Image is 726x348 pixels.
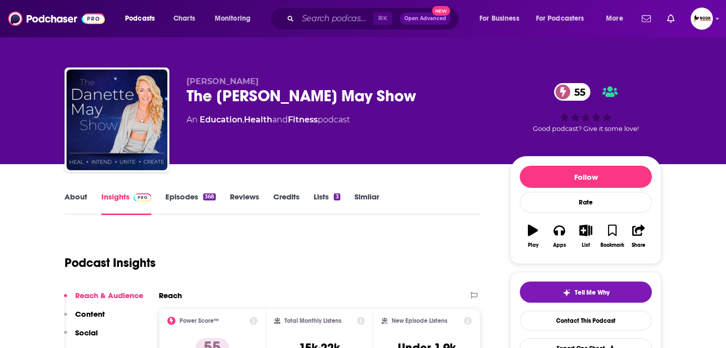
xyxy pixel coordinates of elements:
button: open menu [118,11,168,27]
span: Logged in as BookLaunchers [691,8,713,30]
a: Show notifications dropdown [663,10,679,27]
button: Show profile menu [691,8,713,30]
h2: Total Monthly Listens [284,317,341,324]
button: Reach & Audience [64,291,143,309]
button: Share [626,218,652,254]
a: Reviews [230,192,259,215]
div: Share [632,242,645,248]
a: Credits [273,192,299,215]
span: Tell Me Why [575,289,610,297]
div: 3 [334,193,340,200]
span: Monitoring [215,12,251,26]
a: Contact This Podcast [520,311,652,330]
a: 55 [554,83,590,101]
span: New [432,6,450,16]
a: Lists3 [314,192,340,215]
a: Education [200,115,243,124]
button: Follow [520,166,652,188]
img: Podchaser - Follow, Share and Rate Podcasts [8,9,105,28]
img: The Danette May Show [67,69,167,170]
span: Good podcast? Give it some love! [533,125,639,132]
img: User Profile [691,8,713,30]
img: Podchaser Pro [134,193,151,201]
span: ⌘ K [373,12,392,25]
button: tell me why sparkleTell Me Why [520,282,652,303]
button: Play [520,218,546,254]
div: 55Good podcast? Give it some love! [510,77,661,139]
a: Show notifications dropdown [638,10,655,27]
button: Social [64,328,98,346]
div: Play [528,242,538,248]
button: open menu [208,11,264,27]
button: Apps [546,218,572,254]
button: List [573,218,599,254]
a: Fitness [288,115,318,124]
span: For Podcasters [536,12,584,26]
span: Charts [173,12,195,26]
p: Content [75,309,105,319]
h2: New Episode Listens [392,317,447,324]
a: Health [244,115,272,124]
button: open menu [529,11,599,27]
span: Podcasts [125,12,155,26]
img: tell me why sparkle [563,289,571,297]
span: , [243,115,244,124]
span: 55 [564,83,590,101]
div: List [582,242,590,248]
p: Reach & Audience [75,291,143,300]
div: Rate [520,192,652,213]
span: [PERSON_NAME] [187,77,259,86]
a: Episodes368 [165,192,216,215]
div: Bookmark [600,242,624,248]
h2: Power Score™ [179,317,219,324]
span: For Business [479,12,519,26]
div: 368 [203,193,216,200]
p: Social [75,328,98,337]
button: Open AdvancedNew [400,13,451,25]
span: and [272,115,288,124]
span: More [606,12,623,26]
button: Content [64,309,105,328]
div: An podcast [187,114,350,126]
span: Open Advanced [404,16,446,21]
input: Search podcasts, credits, & more... [298,11,373,27]
button: Bookmark [599,218,625,254]
div: Search podcasts, credits, & more... [280,7,469,30]
h1: Podcast Insights [65,255,156,270]
h2: Reach [159,291,182,300]
button: open menu [599,11,636,27]
div: Apps [553,242,566,248]
a: InsightsPodchaser Pro [101,192,151,215]
a: Charts [167,11,201,27]
a: Similar [354,192,379,215]
a: About [65,192,87,215]
button: open menu [472,11,532,27]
